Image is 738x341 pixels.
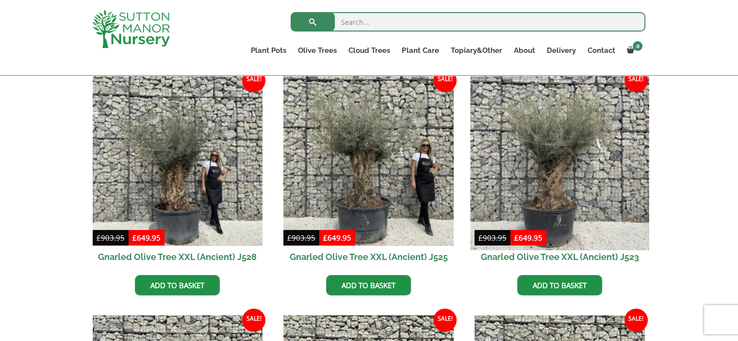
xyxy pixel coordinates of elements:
[242,309,265,332] span: Sale!
[283,76,454,268] a: Sale! Gnarled Olive Tree XXL (Ancient) J525
[132,233,161,243] bdi: 649.95
[97,233,125,243] bdi: 903.95
[478,233,507,243] bdi: 903.95
[433,69,457,92] span: Sale!
[242,69,265,92] span: Sale!
[245,44,292,57] a: Plant Pots
[323,233,328,243] span: £
[283,246,454,268] h2: Gnarled Olive Tree XXL (Ancient) J525
[93,76,263,268] a: Sale! Gnarled Olive Tree XXL (Ancient) J528
[291,12,645,32] input: Search...
[475,246,645,268] h2: Gnarled Olive Tree XXL (Ancient) J523
[343,44,396,57] a: Cloud Trees
[478,233,483,243] span: £
[287,233,315,243] bdi: 903.95
[287,233,292,243] span: £
[292,44,343,57] a: Olive Trees
[621,44,645,57] a: 0
[514,233,519,243] span: £
[508,44,541,57] a: About
[135,275,220,295] a: Add to basket: “Gnarled Olive Tree XXL (Ancient) J528”
[541,44,581,57] a: Delivery
[475,76,645,268] a: Sale! Gnarled Olive Tree XXL (Ancient) J523
[581,44,621,57] a: Contact
[283,76,454,246] img: Gnarled Olive Tree XXL (Ancient) J525
[326,275,411,295] a: Add to basket: “Gnarled Olive Tree XXL (Ancient) J525”
[517,275,602,295] a: Add to basket: “Gnarled Olive Tree XXL (Ancient) J523”
[93,76,263,246] img: Gnarled Olive Tree XXL (Ancient) J528
[624,309,648,332] span: Sale!
[92,10,170,48] img: logo
[624,69,648,92] span: Sale!
[514,233,542,243] bdi: 649.95
[323,233,351,243] bdi: 649.95
[470,71,649,250] img: Gnarled Olive Tree XXL (Ancient) J523
[444,44,508,57] a: Topiary&Other
[132,233,137,243] span: £
[633,41,642,51] span: 0
[93,246,263,268] h2: Gnarled Olive Tree XXL (Ancient) J528
[396,44,444,57] a: Plant Care
[97,233,101,243] span: £
[433,309,457,332] span: Sale!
